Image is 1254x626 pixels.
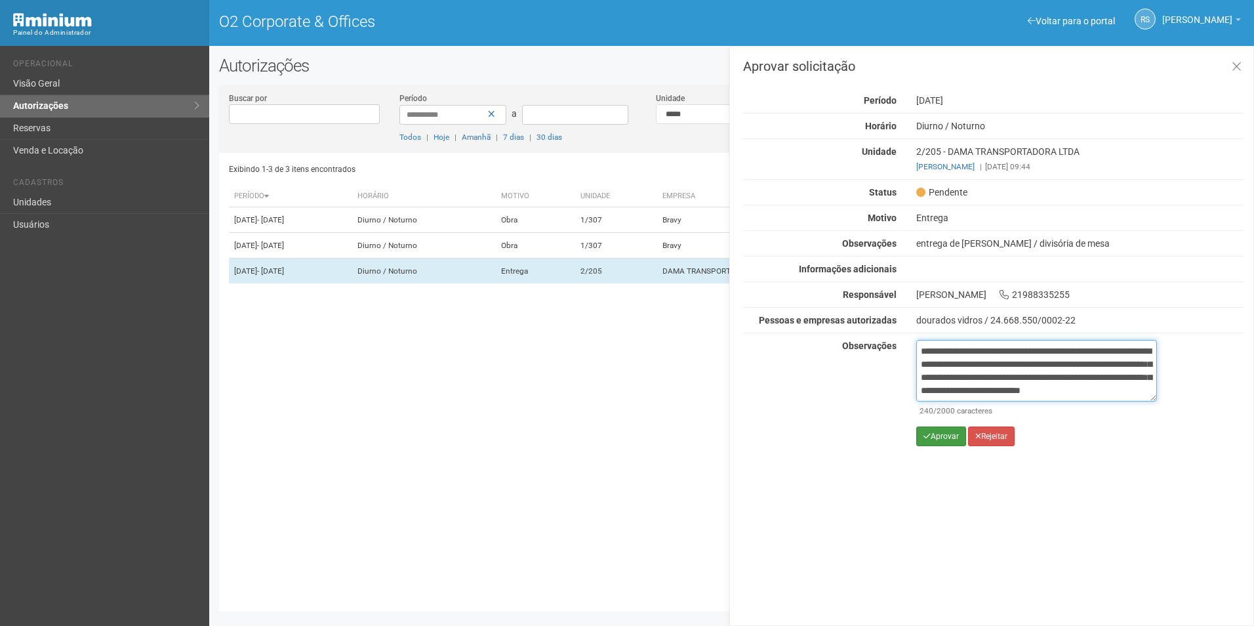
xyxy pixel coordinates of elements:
span: Rayssa Soares Ribeiro [1162,2,1232,25]
a: [PERSON_NAME] [916,162,975,171]
a: [PERSON_NAME] [1162,16,1241,27]
td: Bravy [657,207,911,233]
a: Hoje [434,133,449,142]
span: 240 [920,406,933,415]
label: Período [399,93,427,104]
div: Diurno / Noturno [906,120,1253,132]
span: | [455,133,456,142]
a: 30 dias [536,133,562,142]
li: Cadastros [13,178,199,192]
button: Aprovar [916,427,966,446]
span: a [512,108,517,119]
span: - [DATE] [257,215,284,224]
td: Obra [496,233,575,259]
label: Buscar por [229,93,267,104]
div: Entrega [906,212,1253,224]
span: - [DATE] [257,241,284,250]
div: Painel do Administrador [13,27,199,39]
span: Pendente [916,186,967,198]
a: Voltar para o portal [1028,16,1115,26]
a: Amanhã [462,133,491,142]
div: dourados vidros / 24.668.550/0002-22 [916,314,1244,326]
span: | [980,162,982,171]
h2: Autorizações [219,56,1244,75]
th: Unidade [575,186,657,207]
strong: Horário [865,121,897,131]
th: Período [229,186,352,207]
h1: O2 Corporate & Offices [219,13,722,30]
strong: Motivo [868,213,897,223]
td: 2/205 [575,259,657,284]
div: Exibindo 1-3 de 3 itens encontrados [229,159,727,179]
strong: Pessoas e empresas autorizadas [759,315,897,325]
td: [DATE] [229,233,352,259]
td: Obra [496,207,575,233]
td: 1/307 [575,207,657,233]
strong: Observações [842,341,897,351]
li: Operacional [13,59,199,73]
div: entrega de [PERSON_NAME] / divisória de mesa [906,238,1253,249]
td: Diurno / Noturno [352,207,496,233]
td: Diurno / Noturno [352,259,496,284]
img: Minium [13,13,92,27]
span: - [DATE] [257,266,284,276]
button: Rejeitar [968,427,1015,446]
span: | [496,133,498,142]
td: 1/307 [575,233,657,259]
td: [DATE] [229,259,352,284]
td: DAMA TRANSPORTADORA LTDA [657,259,911,284]
td: Diurno / Noturno [352,233,496,259]
strong: Responsável [843,289,897,300]
h3: Aprovar solicitação [743,60,1244,73]
a: Fechar [1223,53,1250,81]
div: [DATE] [906,94,1253,106]
label: Unidade [656,93,685,104]
strong: Status [869,187,897,198]
td: Bravy [657,233,911,259]
div: /2000 caracteres [920,405,1154,417]
th: Empresa [657,186,911,207]
td: [DATE] [229,207,352,233]
div: [DATE] 09:44 [916,161,1244,173]
span: | [426,133,428,142]
th: Motivo [496,186,575,207]
a: RS [1135,9,1156,30]
div: [PERSON_NAME] 21988335255 [906,289,1253,301]
th: Horário [352,186,496,207]
strong: Período [864,95,897,106]
strong: Informações adicionais [799,264,897,274]
td: Entrega [496,259,575,284]
strong: Unidade [862,146,897,157]
span: | [529,133,531,142]
strong: Observações [842,238,897,249]
div: 2/205 - DAMA TRANSPORTADORA LTDA [906,146,1253,173]
a: 7 dias [503,133,524,142]
a: Todos [399,133,421,142]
